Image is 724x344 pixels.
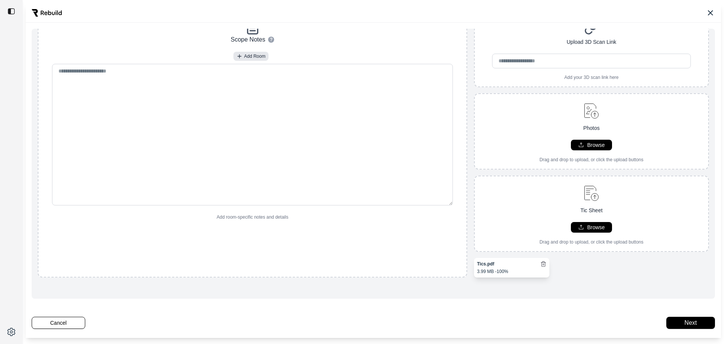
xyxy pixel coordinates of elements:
p: 3.99 MB - 100% [477,268,508,275]
img: upload-document.svg [581,182,602,204]
p: Scope Notes [231,35,265,44]
button: Next [666,317,715,329]
p: Browse [587,141,605,149]
span: Add Room [244,53,265,59]
p: Photos [583,124,600,132]
p: Add your 3D scan link here [564,74,618,80]
span: ? [270,37,273,43]
p: Tics.pdf [477,261,508,267]
p: Tic Sheet [580,207,603,214]
img: upload-image.svg [581,100,602,121]
p: Upload 3D Scan Link [567,38,617,46]
p: Drag and drop to upload, or click the upload buttons [540,157,644,163]
button: Add Room [233,52,268,61]
img: Rebuild [32,9,62,17]
button: Browse [571,140,612,150]
button: Cancel [32,317,85,329]
p: Drag and drop to upload, or click the upload buttons [540,239,644,245]
p: Browse [587,224,605,231]
p: Add room-specific notes and details [217,214,288,220]
img: toggle sidebar [8,8,15,15]
button: Browse [571,222,612,233]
